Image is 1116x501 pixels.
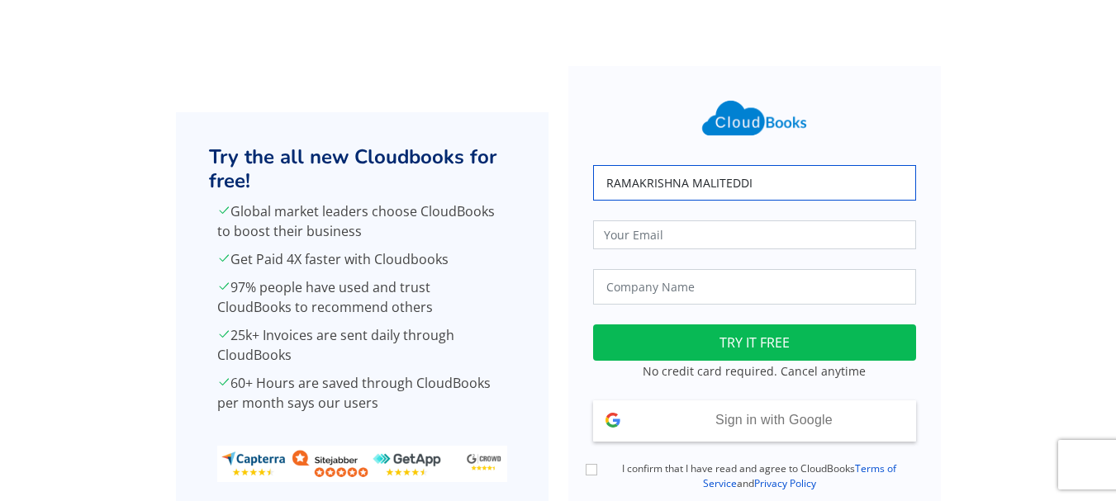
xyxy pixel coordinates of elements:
[217,277,507,317] p: 97% people have used and trust CloudBooks to recommend others
[754,476,816,490] a: Privacy Policy
[217,325,507,365] p: 25k+ Invoices are sent daily through CloudBooks
[593,324,916,361] button: TRY IT FREE
[209,145,515,193] h2: Try the all new Cloudbooks for free!
[593,269,916,305] input: Company Name
[593,165,916,201] input: Your Name
[217,373,507,413] p: 60+ Hours are saved through CloudBooks per month says our users
[643,363,866,379] small: No credit card required. Cancel anytime
[703,461,897,490] a: Terms of Service
[217,249,507,269] p: Get Paid 4X faster with Cloudbooks
[217,446,507,482] img: ratings_banner.png
[593,220,916,249] input: Your Email
[603,461,916,491] label: I confirm that I have read and agree to CloudBooks and
[217,201,507,241] p: Global market leaders choose CloudBooks to boost their business
[715,413,833,427] span: Sign in with Google
[692,91,816,145] img: Cloudbooks Logo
